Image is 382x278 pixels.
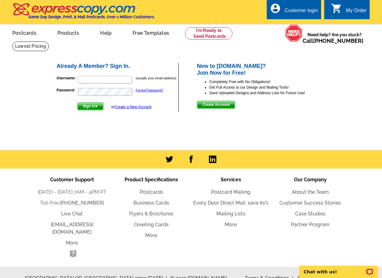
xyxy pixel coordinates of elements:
[134,222,169,227] a: Greeting Cards
[32,188,112,196] li: [DATE] - [DATE] 7AM - 4PM PT
[285,24,303,42] img: help
[292,189,329,195] a: About the Team
[221,177,241,183] span: Services
[125,177,178,183] span: Product Specifications
[28,15,155,19] h4: Same Day Design, Print, & Mail Postcards. Over 1 Million Customers.
[346,8,367,16] div: My Order
[197,63,326,76] h2: New to [DOMAIN_NAME]? Join Now for Free!
[303,32,367,44] span: Need help? Are you stuck?
[294,177,327,183] span: Our Company
[295,211,325,217] a: Case Studies
[111,104,151,110] div: or
[270,3,281,14] i: account_circle
[209,85,326,90] li: Get Full Access to our Design and Mailing Tools!
[60,200,104,206] a: [PHONE_NUMBER]
[115,105,151,109] a: Create a New Account
[225,222,237,227] a: More
[90,25,121,40] a: Help
[57,75,77,81] label: Username:
[279,200,341,206] a: Customer Success Stories
[197,101,235,109] button: Create Account
[66,240,78,246] a: More
[285,8,318,16] div: Customer login
[136,88,163,92] a: Forgot Password?
[2,25,46,40] a: Postcards
[197,101,235,108] span: Create Account
[12,7,155,19] a: Same Day Design, Print, & Mail Postcards. Over 1 Million Customers.
[209,79,326,85] li: Completely Free with No Obligations!
[295,258,382,278] iframe: LiveChat chat widget
[134,200,169,206] a: Business Cards
[57,63,178,70] h2: Already A Member? Sign In.
[331,7,367,15] a: shopping_cart My Order
[61,211,83,217] a: Live Chat
[303,38,363,44] span: Call
[209,90,326,96] li: Save Uploaded Designs and Address Lists for Future Use!
[78,103,103,110] span: Sign In
[129,211,173,217] a: Flyers & Brochures
[270,7,318,15] a: account_circle Customer login
[51,222,93,235] a: [EMAIL_ADDRESS][DOMAIN_NAME]
[291,222,329,227] a: Partner Program
[123,25,179,40] a: Free Templates
[331,3,342,14] i: shopping_cart
[193,200,269,206] a: Every Door Direct Mail: save 81%
[57,87,77,93] label: Password:
[32,199,112,207] li: Toll-free:
[211,189,250,195] a: Postcard Mailing
[140,189,163,195] a: Postcards
[145,232,157,238] a: More
[48,25,89,40] a: Products
[136,76,176,80] small: (usually your email address)
[77,102,104,110] button: Sign In
[95,105,98,108] img: button-next-arrow-white.png
[313,38,363,44] a: [PHONE_NUMBER]
[50,177,94,183] span: Customer Support
[216,211,245,217] a: Mailing Lists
